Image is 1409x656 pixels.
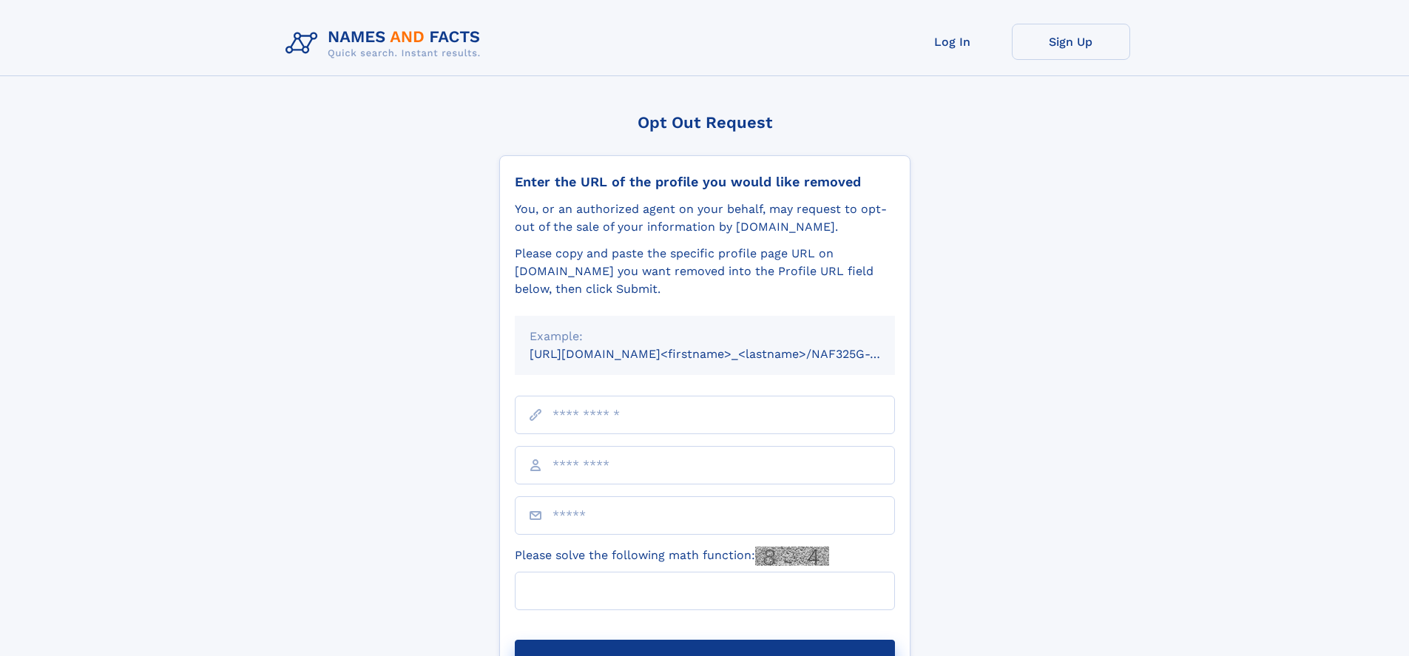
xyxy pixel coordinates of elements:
[893,24,1012,60] a: Log In
[499,113,910,132] div: Opt Out Request
[515,547,829,566] label: Please solve the following math function:
[515,200,895,236] div: You, or an authorized agent on your behalf, may request to opt-out of the sale of your informatio...
[530,347,923,361] small: [URL][DOMAIN_NAME]<firstname>_<lastname>/NAF325G-xxxxxxxx
[515,245,895,298] div: Please copy and paste the specific profile page URL on [DOMAIN_NAME] you want removed into the Pr...
[1012,24,1130,60] a: Sign Up
[280,24,493,64] img: Logo Names and Facts
[530,328,880,345] div: Example:
[515,174,895,190] div: Enter the URL of the profile you would like removed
